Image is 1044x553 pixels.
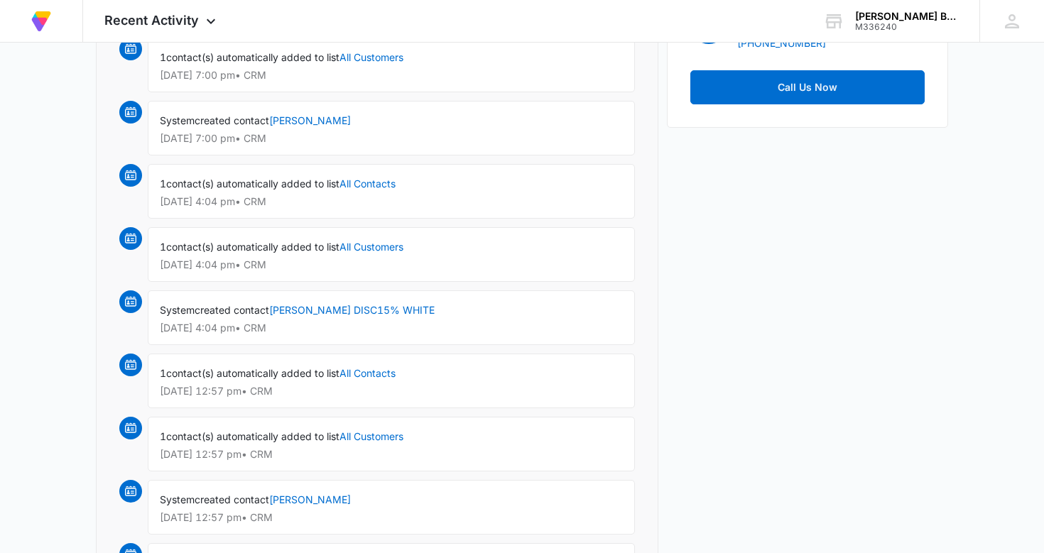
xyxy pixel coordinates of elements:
span: contact(s) automatically added to list [166,241,339,253]
a: [PERSON_NAME] DISC15% WHITE [269,304,435,316]
span: 1 [160,367,166,379]
span: contact(s) automatically added to list [166,430,339,442]
a: All Customers [339,241,403,253]
span: 1 [160,51,166,63]
span: 1 [160,177,166,190]
span: created contact [195,304,269,316]
a: [PERSON_NAME] [269,493,351,505]
p: [DATE] 7:00 pm • CRM [160,133,623,143]
a: [PERSON_NAME] [269,114,351,126]
span: created contact [195,493,269,505]
span: contact(s) automatically added to list [166,367,339,379]
span: 1 [160,430,166,442]
p: [DATE] 12:57 pm • CRM [160,513,623,522]
span: System [160,493,195,505]
span: Recent Activity [104,13,199,28]
a: All Customers [339,51,403,63]
span: 1 [160,241,166,253]
span: System [160,114,195,126]
span: created contact [195,114,269,126]
p: [DATE] 4:04 pm • CRM [160,323,623,333]
p: [DATE] 12:57 pm • CRM [160,386,623,396]
img: Volusion [28,9,54,34]
p: [DATE] 12:57 pm • CRM [160,449,623,459]
div: account name [855,11,959,22]
span: contact(s) automatically added to list [166,51,339,63]
a: [PHONE_NUMBER] [737,35,826,50]
p: [DATE] 4:04 pm • CRM [160,197,623,207]
div: account id [855,22,959,32]
span: contact(s) automatically added to list [166,177,339,190]
span: System [160,304,195,316]
a: All Contacts [339,177,396,190]
p: [DATE] 7:00 pm • CRM [160,70,623,80]
p: [DATE] 4:04 pm • CRM [160,260,623,270]
a: All Contacts [339,367,396,379]
a: All Customers [339,430,403,442]
a: Call Us Now [690,70,925,104]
